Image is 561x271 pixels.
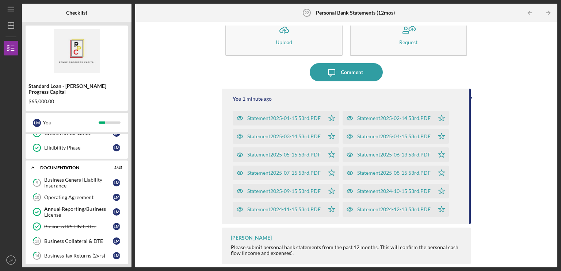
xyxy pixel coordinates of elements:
[247,188,321,194] div: Statement2025-09-15 53rd.PDF
[343,147,449,162] button: Statement2025-06-13 53rd.PDF
[109,166,122,170] div: 2 / 15
[35,239,39,244] tspan: 13
[44,238,113,244] div: Business Collateral & DTE
[113,237,120,245] div: L M
[233,129,339,144] button: Statement2025-03-14 53rd.PDF
[29,175,124,190] a: 9Business General Liability InsuranceLM
[113,144,120,151] div: L M
[26,29,128,73] img: Product logo
[231,235,272,241] div: [PERSON_NAME]
[247,170,321,176] div: Statement2025-07-15 53rd.PDF
[357,188,431,194] div: Statement2024-10-15 53rd.PDF
[233,111,339,125] button: Statement2025-01-15 53rd.PDF
[247,133,321,139] div: Statement2025-03-14 53rd.PDF
[29,248,124,263] a: 14Business Tax Returns (2yrs)LM
[36,181,38,185] tspan: 9
[316,10,395,16] b: Personal Bank Statements (12mos)
[225,14,343,56] button: Upload
[310,63,383,81] button: Comment
[231,244,463,256] div: Please submit personal bank statements from the past 12 months. This will confirm the personal ca...
[4,253,18,267] button: LM
[343,202,449,217] button: Statement2024-12-13 53rd.PDF
[343,111,449,125] button: Statement2025-02-14 53rd.PDF
[113,252,120,259] div: L M
[29,190,124,205] a: 10Operating AgreementLM
[247,206,321,212] div: Statement2024-11-15 53rd.PDF
[8,258,13,262] text: LM
[343,166,449,180] button: Statement2025-08-15 53rd.PDF
[233,202,339,217] button: Statement2024-11-15 53rd.PDF
[343,184,449,198] button: Statement2024-10-15 53rd.PDF
[44,194,113,200] div: Operating Agreement
[44,145,113,151] div: Eligibility Phase
[305,11,309,15] tspan: 22
[357,152,431,158] div: Statement2025-06-13 53rd.PDF
[357,206,431,212] div: Statement2024-12-13 53rd.PDF
[357,170,431,176] div: Statement2025-08-15 53rd.PDF
[399,39,417,45] div: Request
[28,83,125,95] div: Standard Loan - [PERSON_NAME] Progress Capital
[43,116,99,129] div: You
[113,179,120,186] div: L M
[28,98,125,104] div: $65,000.00
[341,63,363,81] div: Comment
[44,224,113,229] div: Business IRS EIN Letter
[66,10,87,16] b: Checklist
[29,140,124,155] a: Eligibility PhaseLM
[44,177,113,189] div: Business General Liability Insurance
[35,195,39,200] tspan: 10
[233,147,339,162] button: Statement2025-05-15 53rd.PDF
[113,223,120,230] div: L M
[357,133,431,139] div: Statement2025-04-15 53rd.PDF
[29,219,124,234] a: Business IRS EIN LetterLM
[29,234,124,248] a: 13Business Collateral & DTELM
[40,166,104,170] div: Documentation
[350,14,467,56] button: Request
[33,119,41,127] div: L M
[247,115,321,121] div: Statement2025-01-15 53rd.PDF
[247,152,321,158] div: Statement2025-05-15 53rd.PDF
[35,253,39,258] tspan: 14
[343,129,449,144] button: Statement2025-04-15 53rd.PDF
[357,115,431,121] div: Statement2025-02-14 53rd.PDF
[113,194,120,201] div: L M
[243,96,272,102] time: 2025-09-18 13:07
[233,166,339,180] button: Statement2025-07-15 53rd.PDF
[233,184,339,198] button: Statement2025-09-15 53rd.PDF
[276,39,292,45] div: Upload
[233,96,241,102] div: You
[44,253,113,259] div: Business Tax Returns (2yrs)
[44,206,113,218] div: Annual Reporting/Business License
[29,205,124,219] a: Annual Reporting/Business LicenseLM
[113,208,120,216] div: L M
